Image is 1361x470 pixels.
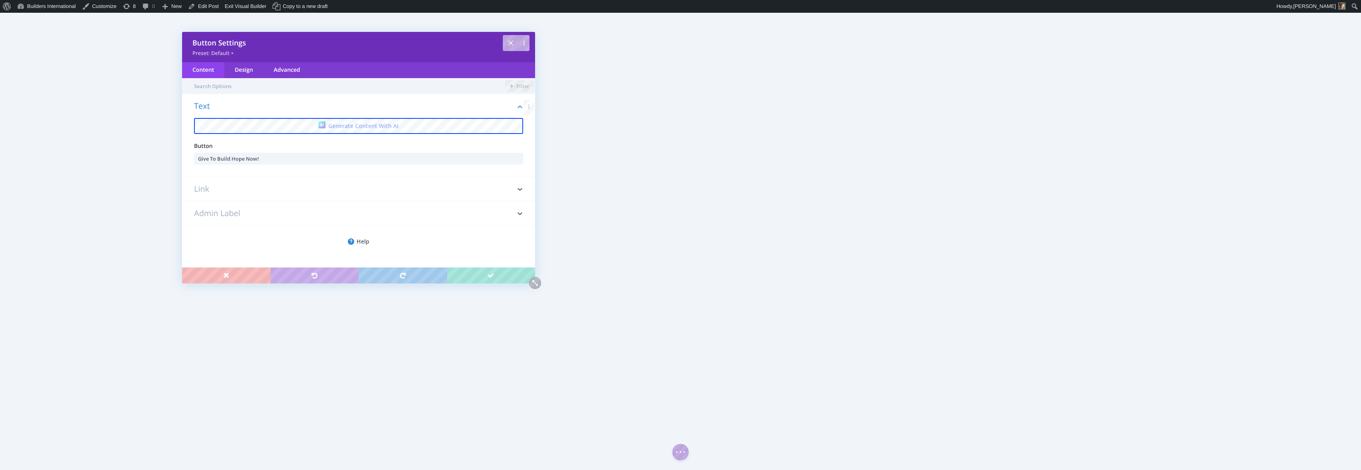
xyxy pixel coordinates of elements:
button: Filter [505,80,533,92]
button: Help [194,234,523,250]
span: Preset: Default [192,50,229,56]
h3: Admin Label [194,201,523,225]
span: Button Settings [192,38,246,48]
div: Advanced [263,62,310,78]
h3: Link [194,177,523,201]
div: Design [224,62,263,78]
div: Content [182,62,224,78]
input: Search Options [182,78,505,94]
span: [PERSON_NAME] [1293,3,1336,9]
button: Generate Content With AI [194,118,523,134]
h3: Text [194,102,523,118]
span: Button [194,142,213,150]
